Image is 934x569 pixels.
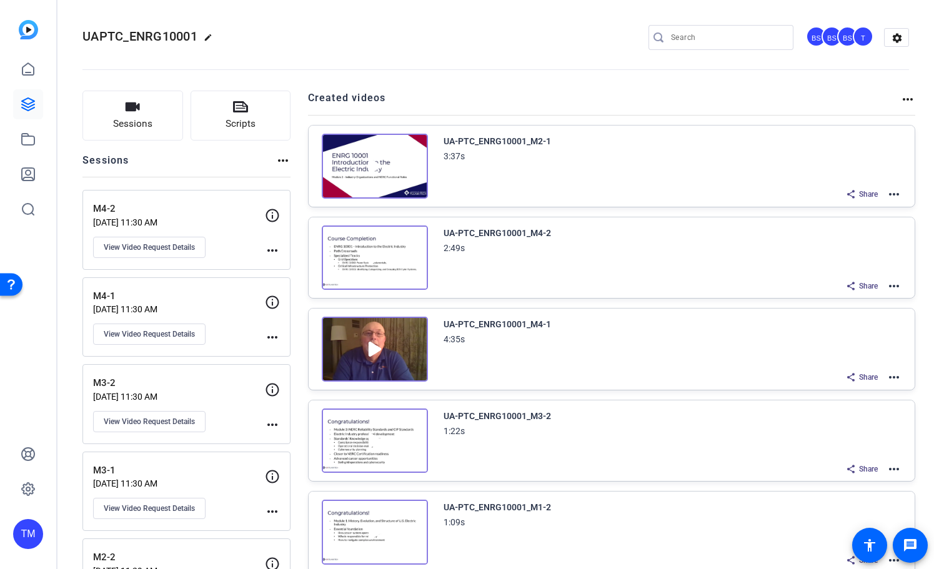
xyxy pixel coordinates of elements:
[444,408,551,423] div: UA-PTC_ENRG10001_M3-2
[887,279,902,294] mat-icon: more_horiz
[104,417,195,427] span: View Video Request Details
[104,242,195,252] span: View Video Request Details
[104,329,195,339] span: View Video Request Details
[444,149,465,164] div: 3:37s
[93,392,265,402] p: [DATE] 11:30 AM
[19,20,38,39] img: blue-gradient.svg
[93,478,265,488] p: [DATE] 11:30 AM
[93,550,265,565] p: M2-2
[900,92,915,107] mat-icon: more_horiz
[93,217,265,227] p: [DATE] 11:30 AM
[82,29,197,44] span: UAPTC_ENRG10001
[903,538,918,553] mat-icon: message
[322,134,428,199] img: Creator Project Thumbnail
[276,153,291,168] mat-icon: more_horiz
[93,289,265,304] p: M4-1
[822,26,842,47] div: BS
[265,417,280,432] mat-icon: more_horiz
[887,370,902,385] mat-icon: more_horiz
[444,515,465,530] div: 1:09s
[322,317,428,382] img: Creator Project Thumbnail
[265,243,280,258] mat-icon: more_horiz
[444,423,465,438] div: 1:22s
[806,26,827,47] div: BS
[82,91,183,141] button: Sessions
[204,33,219,48] mat-icon: edit
[887,462,902,477] mat-icon: more_horiz
[853,26,873,47] div: T
[837,26,858,47] div: BS
[837,26,859,48] ngx-avatar: Brandon Simmons
[853,26,875,48] ngx-avatar: Tim Marietta
[444,317,551,332] div: UA-PTC_ENRG10001_M4-1
[444,225,551,240] div: UA-PTC_ENRG10001_M4-2
[93,376,265,390] p: M3-2
[322,225,428,290] img: Creator Project Thumbnail
[93,498,206,519] button: View Video Request Details
[113,117,152,131] span: Sessions
[671,30,783,45] input: Search
[308,91,901,115] h2: Created videos
[322,500,428,565] img: Creator Project Thumbnail
[806,26,828,48] ngx-avatar: Bradley Spinsby
[191,91,291,141] button: Scripts
[322,408,428,473] img: Creator Project Thumbnail
[444,240,465,255] div: 2:49s
[859,189,878,199] span: Share
[93,411,206,432] button: View Video Request Details
[93,463,265,478] p: M3-1
[887,187,902,202] mat-icon: more_horiz
[444,134,551,149] div: UA-PTC_ENRG10001_M2-1
[93,202,265,216] p: M4-2
[93,237,206,258] button: View Video Request Details
[859,372,878,382] span: Share
[444,332,465,347] div: 4:35s
[822,26,843,48] ngx-avatar: Brian Sly
[93,324,206,345] button: View Video Request Details
[265,504,280,519] mat-icon: more_horiz
[444,500,551,515] div: UA-PTC_ENRG10001_M1-2
[265,330,280,345] mat-icon: more_horiz
[226,117,256,131] span: Scripts
[104,503,195,513] span: View Video Request Details
[885,29,910,47] mat-icon: settings
[859,464,878,474] span: Share
[82,153,129,177] h2: Sessions
[859,281,878,291] span: Share
[93,304,265,314] p: [DATE] 11:30 AM
[13,519,43,549] div: TM
[862,538,877,553] mat-icon: accessibility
